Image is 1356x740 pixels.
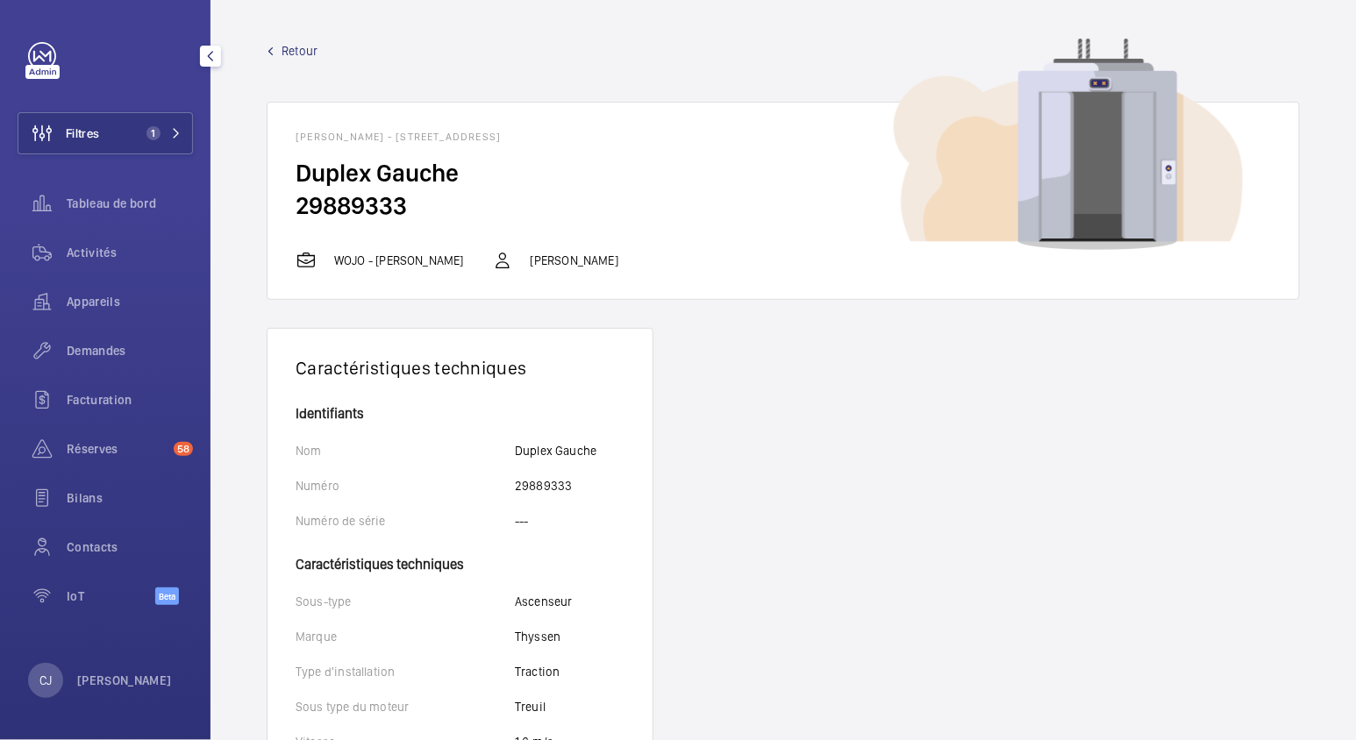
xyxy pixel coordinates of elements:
[515,663,560,680] p: Traction
[296,131,1271,143] h1: [PERSON_NAME] - [STREET_ADDRESS]
[296,157,1271,189] h2: Duplex Gauche
[296,663,515,680] p: Type d'installation
[894,39,1243,251] img: device image
[296,628,515,645] p: Marque
[18,112,193,154] button: Filtres1
[515,442,596,459] p: Duplex Gauche
[296,357,624,379] h1: Caractéristiques techniques
[67,489,193,507] span: Bilans
[282,42,318,60] span: Retour
[39,672,52,689] p: CJ
[67,587,155,605] span: IoT
[296,407,624,421] h4: Identifiants
[77,672,172,689] p: [PERSON_NAME]
[515,477,572,495] p: 29889333
[515,628,560,645] p: Thyssen
[67,391,193,409] span: Facturation
[67,538,193,556] span: Contacts
[67,342,193,359] span: Demandes
[515,593,573,610] p: Ascenseur
[296,593,515,610] p: Sous-type
[334,252,464,269] p: WOJO - [PERSON_NAME]
[66,125,99,142] span: Filtres
[174,442,193,456] span: 58
[531,252,618,269] p: [PERSON_NAME]
[296,698,515,715] p: Sous type du moteur
[296,512,515,530] p: Numéro de série
[67,440,167,458] span: Réserves
[67,244,193,261] span: Activités
[296,442,515,459] p: Nom
[67,195,193,212] span: Tableau de bord
[146,126,161,140] span: 1
[155,587,179,605] span: Beta
[515,512,529,530] p: ---
[296,547,624,572] h4: Caractéristiques techniques
[67,293,193,310] span: Appareils
[515,698,546,715] p: Treuil
[296,189,1271,222] h2: 29889333
[296,477,515,495] p: Numéro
